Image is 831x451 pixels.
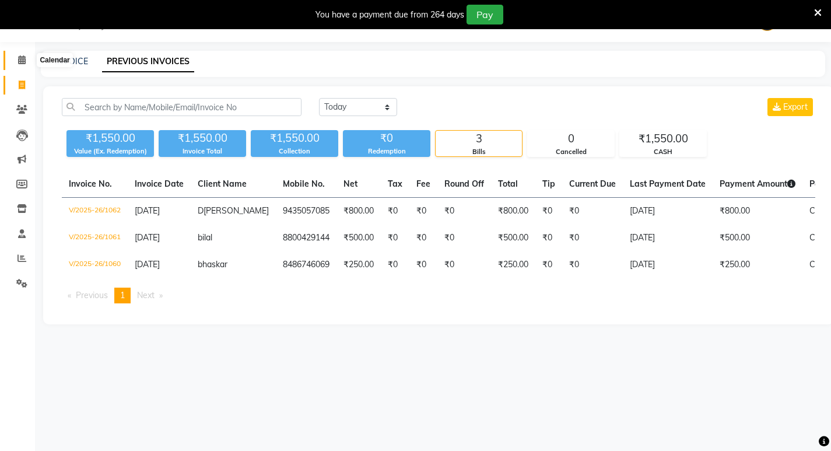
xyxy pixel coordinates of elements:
span: Mobile No. [283,179,325,189]
td: ₹250.00 [713,251,802,278]
td: [DATE] [623,198,713,225]
button: Export [767,98,813,116]
div: ₹1,550.00 [251,130,338,146]
td: 8800429144 [276,225,336,251]
div: 0 [528,131,614,147]
span: D [198,205,204,216]
div: ₹1,550.00 [620,131,706,147]
div: Collection [251,146,338,156]
td: ₹0 [535,198,562,225]
span: [PERSON_NAME] [204,205,269,216]
span: Total [498,179,518,189]
div: ₹1,550.00 [159,130,246,146]
td: ₹0 [562,251,623,278]
td: ₹800.00 [336,198,381,225]
span: Client Name [198,179,247,189]
td: [DATE] [623,225,713,251]
div: ₹1,550.00 [66,130,154,146]
span: Round Off [444,179,484,189]
td: ₹0 [562,225,623,251]
td: ₹0 [409,198,437,225]
td: ₹0 [409,251,437,278]
span: Invoice No. [69,179,112,189]
td: ₹0 [409,225,437,251]
div: Redemption [343,146,430,156]
td: ₹250.00 [336,251,381,278]
span: 1 [120,290,125,300]
td: ₹0 [535,225,562,251]
td: ₹0 [437,225,491,251]
div: CASH [620,147,706,157]
td: ₹0 [535,251,562,278]
div: Value (Ex. Redemption) [66,146,154,156]
td: ₹500.00 [713,225,802,251]
span: bilal [198,232,212,243]
td: ₹0 [437,251,491,278]
td: ₹800.00 [491,198,535,225]
span: Current Due [569,179,616,189]
td: ₹800.00 [713,198,802,225]
td: ₹500.00 [491,225,535,251]
td: ₹250.00 [491,251,535,278]
td: V/2025-26/1061 [62,225,128,251]
input: Search by Name/Mobile/Email/Invoice No [62,98,301,116]
div: Bills [436,147,522,157]
span: Payment Amount [720,179,795,189]
span: Fee [416,179,430,189]
td: ₹0 [381,198,409,225]
td: ₹0 [381,225,409,251]
td: V/2025-26/1060 [62,251,128,278]
nav: Pagination [62,288,815,303]
span: Tip [542,179,555,189]
td: ₹0 [562,198,623,225]
div: 3 [436,131,522,147]
a: PREVIOUS INVOICES [102,51,194,72]
span: Net [343,179,357,189]
td: 9435057085 [276,198,336,225]
td: ₹0 [437,198,491,225]
div: Invoice Total [159,146,246,156]
td: ₹500.00 [336,225,381,251]
span: Next [137,290,155,300]
div: ₹0 [343,130,430,146]
span: Invoice Date [135,179,184,189]
span: bhaskar [198,259,227,270]
span: [DATE] [135,205,160,216]
span: Previous [76,290,108,300]
span: Export [783,102,808,112]
td: ₹0 [381,251,409,278]
span: Last Payment Date [630,179,706,189]
button: Pay [467,5,503,25]
span: Tax [388,179,402,189]
td: 8486746069 [276,251,336,278]
div: Calendar [37,53,72,67]
span: [DATE] [135,259,160,270]
span: [DATE] [135,232,160,243]
div: You have a payment due from 264 days [315,9,464,21]
div: Cancelled [528,147,614,157]
td: V/2025-26/1062 [62,198,128,225]
td: [DATE] [623,251,713,278]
